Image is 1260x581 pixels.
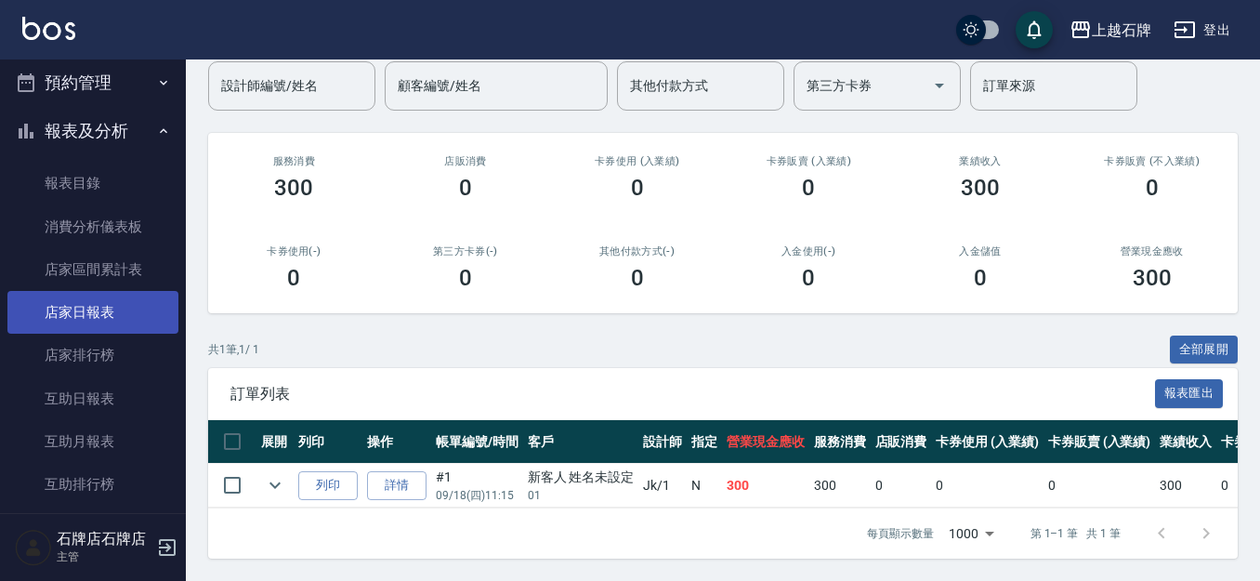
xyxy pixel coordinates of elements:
[1088,245,1215,257] h2: 營業現金應收
[1043,464,1156,508] td: 0
[941,508,1001,559] div: 1000
[1146,175,1159,201] h3: 0
[256,420,294,464] th: 展開
[802,175,815,201] h3: 0
[436,487,518,504] p: 09/18 (四) 11:15
[7,59,178,107] button: 預約管理
[638,464,687,508] td: Jk /1
[294,420,362,464] th: 列印
[1155,420,1216,464] th: 業績收入
[1155,464,1216,508] td: 300
[809,420,871,464] th: 服務消費
[57,548,151,565] p: 主管
[809,464,871,508] td: 300
[917,155,1044,167] h2: 業績收入
[1133,265,1172,291] h3: 300
[1016,11,1053,48] button: save
[362,420,431,464] th: 操作
[523,420,639,464] th: 客戶
[7,463,178,506] a: 互助排行榜
[7,291,178,334] a: 店家日報表
[22,17,75,40] img: Logo
[961,175,1000,201] h3: 300
[1088,155,1215,167] h2: 卡券販賣 (不入業績)
[402,245,530,257] h2: 第三方卡券(-)
[7,162,178,205] a: 報表目錄
[974,265,987,291] h3: 0
[631,265,644,291] h3: 0
[459,265,472,291] h3: 0
[573,155,701,167] h2: 卡券使用 (入業績)
[402,155,530,167] h2: 店販消費
[687,420,722,464] th: 指定
[931,464,1043,508] td: 0
[802,265,815,291] h3: 0
[298,471,358,500] button: 列印
[722,464,809,508] td: 300
[687,464,722,508] td: N
[7,205,178,248] a: 消費分析儀表板
[230,245,358,257] h2: 卡券使用(-)
[7,334,178,376] a: 店家排行榜
[367,471,427,500] a: 詳情
[15,529,52,566] img: Person
[459,175,472,201] h3: 0
[7,107,178,155] button: 報表及分析
[274,175,313,201] h3: 300
[287,265,300,291] h3: 0
[631,175,644,201] h3: 0
[573,245,701,257] h2: 其他付款方式(-)
[57,530,151,548] h5: 石牌店石牌店
[1092,19,1151,42] div: 上越石牌
[745,155,873,167] h2: 卡券販賣 (入業績)
[208,341,259,358] p: 共 1 筆, 1 / 1
[431,420,523,464] th: 帳單編號/時間
[1166,13,1238,47] button: 登出
[745,245,873,257] h2: 入金使用(-)
[528,487,635,504] p: 01
[867,525,934,542] p: 每頁顯示數量
[638,420,687,464] th: 設計師
[871,420,932,464] th: 店販消費
[1155,379,1224,408] button: 報表匯出
[7,248,178,291] a: 店家區間累計表
[722,420,809,464] th: 營業現金應收
[7,420,178,463] a: 互助月報表
[917,245,1044,257] h2: 入金儲值
[431,464,523,508] td: #1
[7,377,178,420] a: 互助日報表
[1043,420,1156,464] th: 卡券販賣 (入業績)
[230,385,1155,403] span: 訂單列表
[230,155,358,167] h3: 服務消費
[1170,336,1239,364] button: 全部展開
[1062,11,1159,49] button: 上越石牌
[1155,384,1224,402] a: 報表匯出
[528,468,635,487] div: 新客人 姓名未設定
[871,464,932,508] td: 0
[931,420,1043,464] th: 卡券使用 (入業績)
[1030,525,1121,542] p: 第 1–1 筆 共 1 筆
[925,71,954,100] button: Open
[261,471,289,499] button: expand row
[7,506,178,548] a: 互助點數明細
